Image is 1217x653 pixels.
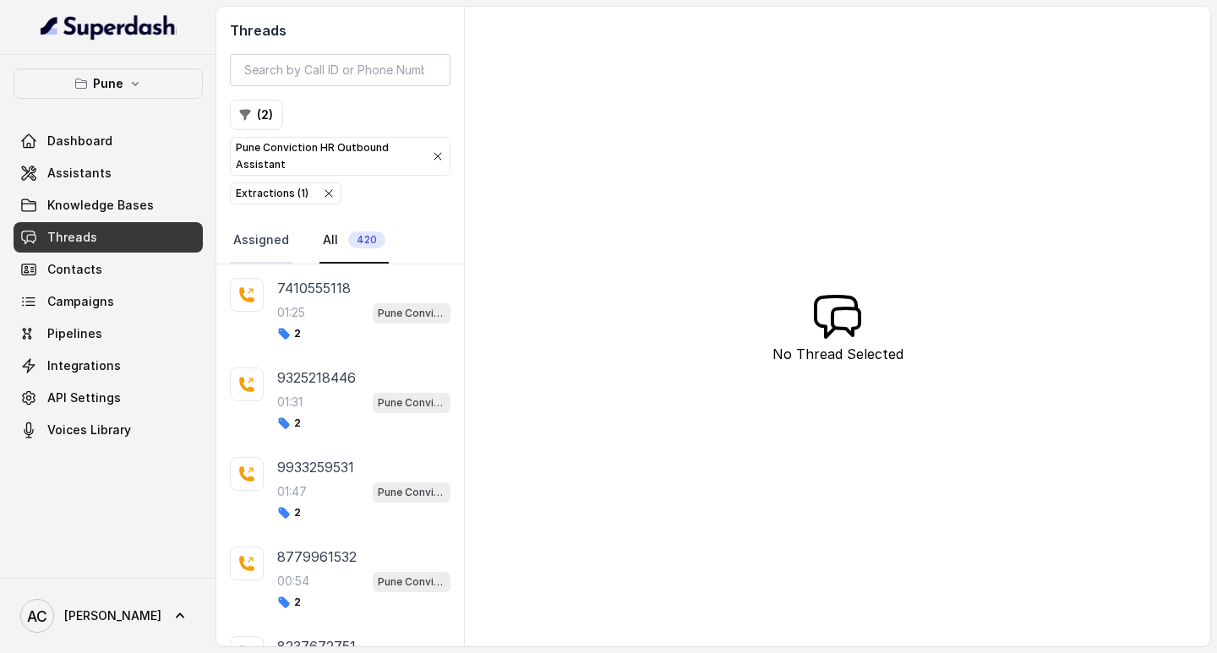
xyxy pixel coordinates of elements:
[319,218,389,264] a: All420
[64,607,161,624] span: [PERSON_NAME]
[277,457,354,477] p: 9933259531
[47,422,131,438] span: Voices Library
[230,20,450,41] h2: Threads
[47,197,154,214] span: Knowledge Bases
[27,607,47,625] text: AC
[277,327,301,340] span: 2
[378,305,445,322] p: Pune Conviction HR Outbound Assistant
[14,383,203,413] a: API Settings
[277,416,301,430] span: 2
[47,325,102,342] span: Pipelines
[14,318,203,349] a: Pipelines
[277,596,301,609] span: 2
[14,415,203,445] a: Voices Library
[47,357,121,374] span: Integrations
[277,483,307,500] p: 01:47
[14,286,203,317] a: Campaigns
[378,395,445,411] p: Pune Conviction HR Outbound Assistant
[230,182,341,204] button: Extractions (1)
[230,137,450,176] button: Pune Conviction HR Outbound Assistant
[47,293,114,310] span: Campaigns
[14,254,203,285] a: Contacts
[277,547,357,567] p: 8779961532
[14,68,203,99] button: Pune
[14,222,203,253] a: Threads
[378,484,445,501] p: Pune Conviction HR Outbound Assistant
[230,218,292,264] a: Assigned
[277,278,351,298] p: 7410555118
[14,158,203,188] a: Assistants
[93,73,123,94] p: Pune
[236,185,308,202] div: Extractions ( 1 )
[230,54,450,86] input: Search by Call ID or Phone Number
[41,14,177,41] img: light.svg
[47,389,121,406] span: API Settings
[378,574,445,590] p: Pune Conviction HR Outbound Assistant
[47,133,112,150] span: Dashboard
[277,573,309,590] p: 00:54
[47,165,112,182] span: Assistants
[14,190,203,220] a: Knowledge Bases
[236,139,417,173] p: Pune Conviction HR Outbound Assistant
[47,261,102,278] span: Contacts
[772,344,903,364] p: No Thread Selected
[348,231,385,248] span: 420
[277,394,303,411] p: 01:31
[277,304,305,321] p: 01:25
[14,592,203,639] a: [PERSON_NAME]
[277,367,356,388] p: 9325218446
[277,506,301,520] span: 2
[230,100,283,130] button: (2)
[14,126,203,156] a: Dashboard
[47,229,97,246] span: Threads
[14,351,203,381] a: Integrations
[230,218,450,264] nav: Tabs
